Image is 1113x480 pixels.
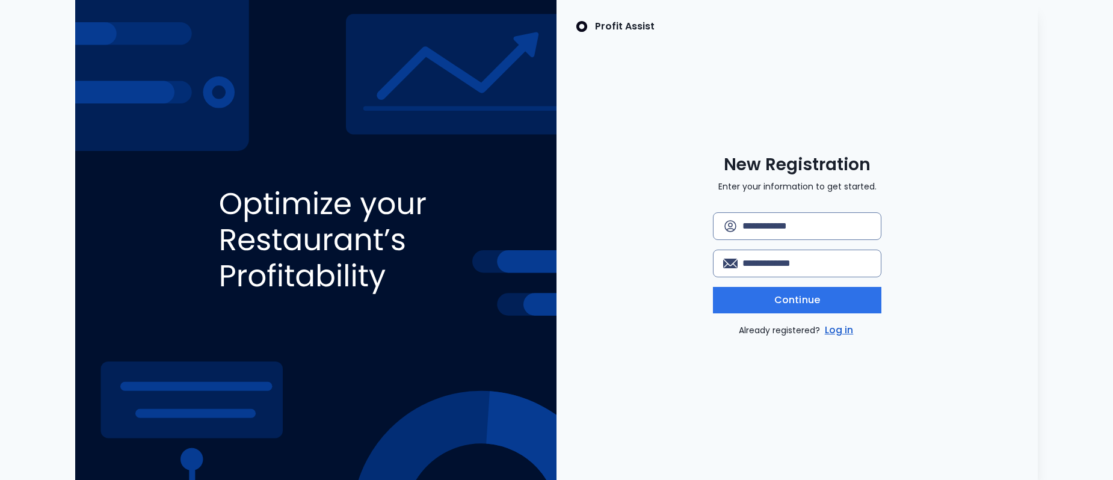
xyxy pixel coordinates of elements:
[576,19,588,34] img: SpotOn Logo
[774,293,820,307] span: Continue
[822,323,856,337] a: Log in
[739,323,856,337] p: Already registered?
[718,180,877,193] p: Enter your information to get started.
[724,154,871,176] span: New Registration
[595,19,655,34] p: Profit Assist
[713,287,881,313] button: Continue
